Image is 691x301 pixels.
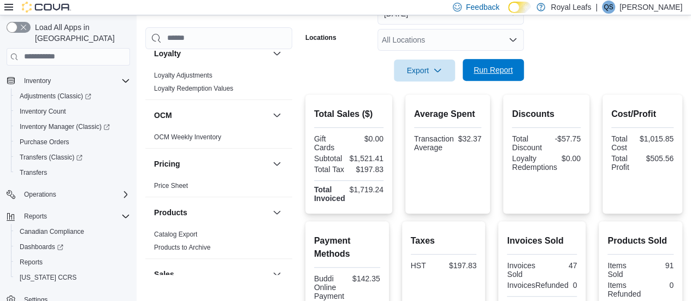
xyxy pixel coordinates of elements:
button: Sales [270,268,284,281]
h3: Products [154,207,187,218]
a: [US_STATE] CCRS [15,271,81,284]
div: Loyalty Redemptions [512,154,557,172]
a: Inventory Count [15,105,70,118]
a: OCM Weekly Inventory [154,133,221,141]
span: Products to Archive [154,243,210,252]
span: OCM Weekly Inventory [154,133,221,141]
h2: Products Sold [607,234,674,247]
span: Dashboards [15,240,130,253]
a: Price Sheet [154,182,188,190]
a: Transfers (Classic) [15,151,87,164]
span: Transfers (Classic) [20,153,82,162]
a: Reports [15,256,47,269]
h2: Cost/Profit [611,108,674,121]
button: Pricing [154,158,268,169]
a: Dashboards [11,239,134,255]
span: Reports [24,212,47,221]
button: Inventory [20,74,55,87]
div: 0 [572,281,577,290]
h2: Discounts [512,108,581,121]
button: Open list of options [509,36,517,44]
span: Inventory [20,74,130,87]
span: Adjustments (Classic) [20,92,91,101]
a: Transfers (Classic) [11,150,134,165]
h2: Total Sales ($) [314,108,383,121]
div: Items Refunded [607,281,641,298]
div: Gift Cards [314,134,347,152]
button: Transfers [11,165,134,180]
div: $1,521.41 [350,154,383,163]
span: Inventory Manager (Classic) [15,120,130,133]
div: $197.83 [351,165,383,174]
button: Pricing [270,157,284,170]
button: Inventory Count [11,104,134,119]
button: Reports [11,255,134,270]
div: Total Cost [611,134,635,152]
span: Purchase Orders [20,138,69,146]
button: OCM [270,109,284,122]
button: Purchase Orders [11,134,134,150]
button: OCM [154,110,268,121]
span: Operations [24,190,56,199]
button: Products [154,207,268,218]
button: Products [270,206,284,219]
span: Catalog Export [154,230,197,239]
span: Operations [20,188,130,201]
div: 0 [645,281,674,290]
a: Canadian Compliance [15,225,88,238]
span: Run Report [474,64,513,75]
div: Total Discount [512,134,544,152]
span: Reports [20,210,130,223]
button: Loyalty [270,47,284,60]
a: Loyalty Adjustments [154,72,212,79]
div: $0.00 [562,154,581,163]
h2: Invoices Sold [507,234,577,247]
div: InvoicesRefunded [507,281,568,290]
button: Sales [154,269,268,280]
p: [PERSON_NAME] [619,1,682,14]
div: Subtotal [314,154,345,163]
div: Products [145,228,292,258]
a: Purchase Orders [15,135,74,149]
div: Total Profit [611,154,640,172]
div: $197.83 [446,261,476,270]
span: Inventory Manager (Classic) [20,122,110,131]
button: Inventory [2,73,134,88]
span: [US_STATE] CCRS [20,273,76,282]
span: Transfers [15,166,130,179]
img: Cova [22,2,71,13]
a: Transfers [15,166,51,179]
p: Royal Leafs [551,1,591,14]
div: Loyalty [145,69,292,99]
a: Adjustments (Classic) [15,90,96,103]
button: Operations [20,188,61,201]
div: $0.00 [351,134,383,143]
a: Adjustments (Classic) [11,88,134,104]
span: Loyalty Adjustments [154,71,212,80]
a: Dashboards [15,240,68,253]
div: $32.37 [458,134,482,143]
span: Load All Apps in [GEOGRAPHIC_DATA] [31,22,130,44]
div: $142.35 [349,274,380,283]
div: $1,719.24 [350,185,383,194]
button: Reports [2,209,134,224]
h3: Pricing [154,158,180,169]
button: Export [394,60,455,81]
span: Transfers (Classic) [15,151,130,164]
div: OCM [145,131,292,148]
div: 47 [544,261,577,270]
div: Items Sold [607,261,638,279]
span: Inventory Count [15,105,130,118]
button: Canadian Compliance [11,224,134,239]
span: QS [604,1,613,14]
span: Canadian Compliance [20,227,84,236]
span: Canadian Compliance [15,225,130,238]
a: Catalog Export [154,231,197,238]
span: Feedback [466,2,499,13]
span: Inventory [24,76,51,85]
label: Locations [305,33,336,42]
div: $505.56 [645,154,674,163]
span: Export [400,60,448,81]
h3: Loyalty [154,48,181,59]
button: Operations [2,187,134,202]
